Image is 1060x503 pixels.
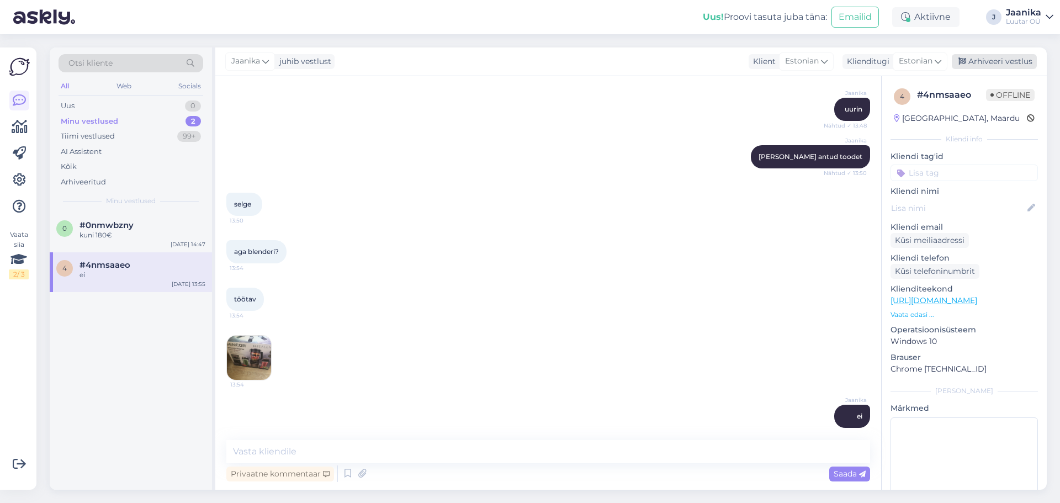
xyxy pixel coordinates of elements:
[227,336,271,380] img: Attachment
[952,54,1037,69] div: Arhiveeri vestlus
[172,280,205,288] div: [DATE] 13:55
[891,252,1038,264] p: Kliendi telefon
[891,264,979,279] div: Küsi telefoninumbrit
[891,186,1038,197] p: Kliendi nimi
[61,161,77,172] div: Kõik
[891,295,977,305] a: [URL][DOMAIN_NAME]
[59,79,71,93] div: All
[234,247,279,256] span: aga blenderi?
[703,12,724,22] b: Uus!
[79,260,130,270] span: #4nmsaaeo
[825,396,867,404] span: Jaanika
[171,240,205,248] div: [DATE] 14:47
[703,10,827,24] div: Proovi tasuta juba täna:
[845,105,862,113] span: uurin
[834,469,866,479] span: Saada
[824,169,867,177] span: Nähtud ✓ 13:50
[9,56,30,77] img: Askly Logo
[894,113,1020,124] div: [GEOGRAPHIC_DATA], Maardu
[891,151,1038,162] p: Kliendi tag'id
[234,200,251,208] span: selge
[185,116,201,127] div: 2
[61,100,75,112] div: Uus
[891,386,1038,396] div: [PERSON_NAME]
[785,55,819,67] span: Estonian
[899,55,932,67] span: Estonian
[61,116,118,127] div: Minu vestlused
[230,264,271,272] span: 13:54
[825,428,867,437] span: 13:55
[825,89,867,97] span: Jaanika
[825,136,867,145] span: Jaanika
[900,92,904,100] span: 4
[61,177,106,188] div: Arhiveeritud
[891,324,1038,336] p: Operatsioonisüsteem
[79,230,205,240] div: kuni 180€
[917,88,986,102] div: # 4nmsaaeo
[986,89,1035,101] span: Offline
[986,9,1001,25] div: J
[891,352,1038,363] p: Brauser
[62,264,67,272] span: 4
[9,230,29,279] div: Vaata siia
[857,412,862,420] span: ei
[891,310,1038,320] p: Vaata edasi ...
[177,131,201,142] div: 99+
[892,7,960,27] div: Aktiivne
[79,270,205,280] div: ei
[230,380,272,389] span: 13:54
[62,224,67,232] span: 0
[230,311,271,320] span: 13:54
[1006,17,1041,26] div: Luutar OÜ
[891,202,1025,214] input: Lisa nimi
[68,57,113,69] span: Otsi kliente
[114,79,134,93] div: Web
[891,221,1038,233] p: Kliendi email
[231,55,260,67] span: Jaanika
[106,196,156,206] span: Minu vestlused
[176,79,203,93] div: Socials
[842,56,889,67] div: Klienditugi
[759,152,862,161] span: [PERSON_NAME] antud toodet
[749,56,776,67] div: Klient
[891,283,1038,295] p: Klienditeekond
[234,295,256,303] span: töötav
[831,7,879,28] button: Emailid
[891,403,1038,414] p: Märkmed
[226,467,334,481] div: Privaatne kommentaar
[891,363,1038,375] p: Chrome [TECHNICAL_ID]
[9,269,29,279] div: 2 / 3
[61,131,115,142] div: Tiimi vestlused
[1006,8,1041,17] div: Jaanika
[891,134,1038,144] div: Kliendi info
[891,336,1038,347] p: Windows 10
[275,56,331,67] div: juhib vestlust
[79,220,134,230] span: #0nmwbzny
[230,216,271,225] span: 13:50
[824,121,867,130] span: Nähtud ✓ 13:48
[1006,8,1053,26] a: JaanikaLuutar OÜ
[185,100,201,112] div: 0
[891,165,1038,181] input: Lisa tag
[891,233,969,248] div: Küsi meiliaadressi
[61,146,102,157] div: AI Assistent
